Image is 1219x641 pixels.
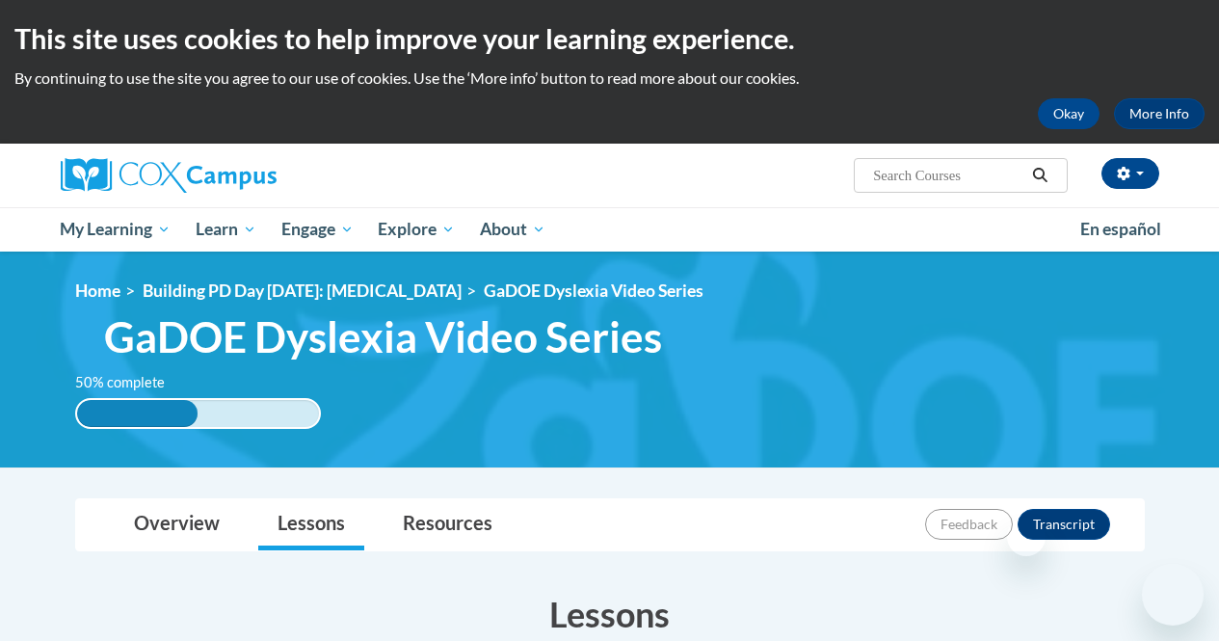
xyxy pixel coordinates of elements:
a: Learn [183,207,269,252]
span: En español [1080,219,1161,239]
a: Explore [365,207,467,252]
button: Search [1025,164,1054,187]
a: Building PD Day [DATE]: [MEDICAL_DATA] [143,280,462,301]
div: 50% complete [77,400,199,427]
iframe: Button to launch messaging window [1142,564,1204,626]
a: Engage [269,207,366,252]
button: Okay [1038,98,1100,129]
a: Lessons [258,499,364,550]
button: Transcript [1018,509,1110,540]
span: Learn [196,218,256,241]
img: Cox Campus [61,158,277,193]
a: Overview [115,499,239,550]
span: Engage [281,218,354,241]
div: Main menu [46,207,1174,252]
a: More Info [1114,98,1205,129]
span: About [480,218,545,241]
button: Account Settings [1101,158,1159,189]
a: Cox Campus [61,158,408,193]
a: My Learning [48,207,184,252]
a: Resources [384,499,512,550]
iframe: Close message [1007,518,1046,556]
button: Feedback [925,509,1013,540]
p: By continuing to use the site you agree to our use of cookies. Use the ‘More info’ button to read... [14,67,1205,89]
a: Home [75,280,120,301]
input: Search Courses [871,164,1025,187]
label: 50% complete [75,372,186,393]
span: My Learning [60,218,171,241]
span: GaDOE Dyslexia Video Series [104,311,662,362]
span: GaDOE Dyslexia Video Series [484,280,703,301]
span: Explore [378,218,455,241]
h3: Lessons [75,590,1145,638]
a: About [467,207,558,252]
a: En español [1068,209,1174,250]
h2: This site uses cookies to help improve your learning experience. [14,19,1205,58]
